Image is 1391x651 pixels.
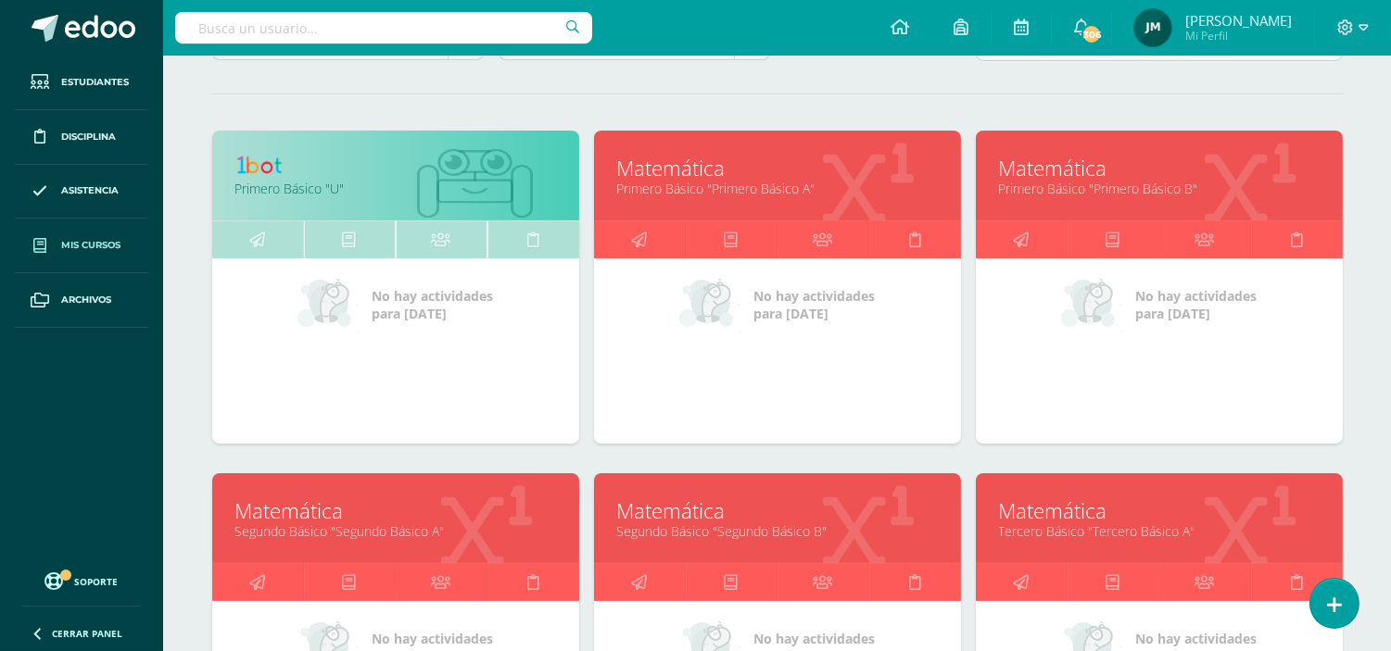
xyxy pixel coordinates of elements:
span: No hay actividades para [DATE] [753,287,875,322]
span: No hay actividades para [DATE] [1135,287,1257,322]
img: 1bot.png [235,154,291,176]
a: Matemática [617,496,938,525]
span: [PERSON_NAME] [1185,11,1292,30]
a: Primero Básico "Primero Básico B" [999,180,1320,197]
span: Disciplina [61,130,116,144]
span: Soporte [75,575,119,588]
a: Segundo Básico "Segundo Básico A" [235,522,556,540]
img: no_activities_small.png [297,277,359,332]
span: Archivos [61,293,111,307]
a: Soporte [22,568,141,593]
a: Disciplina [15,110,148,165]
img: no_activities_small.png [1061,277,1122,332]
img: 12b7c84a092dbc0c2c2dfa63a40b0068.png [1134,9,1171,46]
span: 306 [1081,24,1102,44]
img: bot1.png [417,149,533,219]
a: Matemática [999,154,1320,182]
a: Matemática [235,496,556,525]
span: Estudiantes [61,75,129,90]
a: Tercero Básico "Tercero Básico A" [999,522,1320,540]
span: Cerrar panel [52,627,122,640]
a: Estudiantes [15,56,148,110]
a: Matemática [999,496,1320,525]
a: Mis cursos [15,219,148,273]
a: Segundo Básico "Segundo Básico B" [617,522,938,540]
span: Asistencia [61,183,119,198]
span: No hay actividades para [DATE] [372,287,493,322]
span: Mi Perfil [1185,28,1292,44]
input: Busca un usuario... [175,12,592,44]
a: Matemática [617,154,938,182]
a: Primero Básico "Primero Básico A" [617,180,938,197]
a: Asistencia [15,165,148,219]
img: no_activities_small.png [679,277,740,332]
span: Mis cursos [61,238,120,253]
a: Primero Básico "U" [235,180,556,197]
a: Archivos [15,273,148,328]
